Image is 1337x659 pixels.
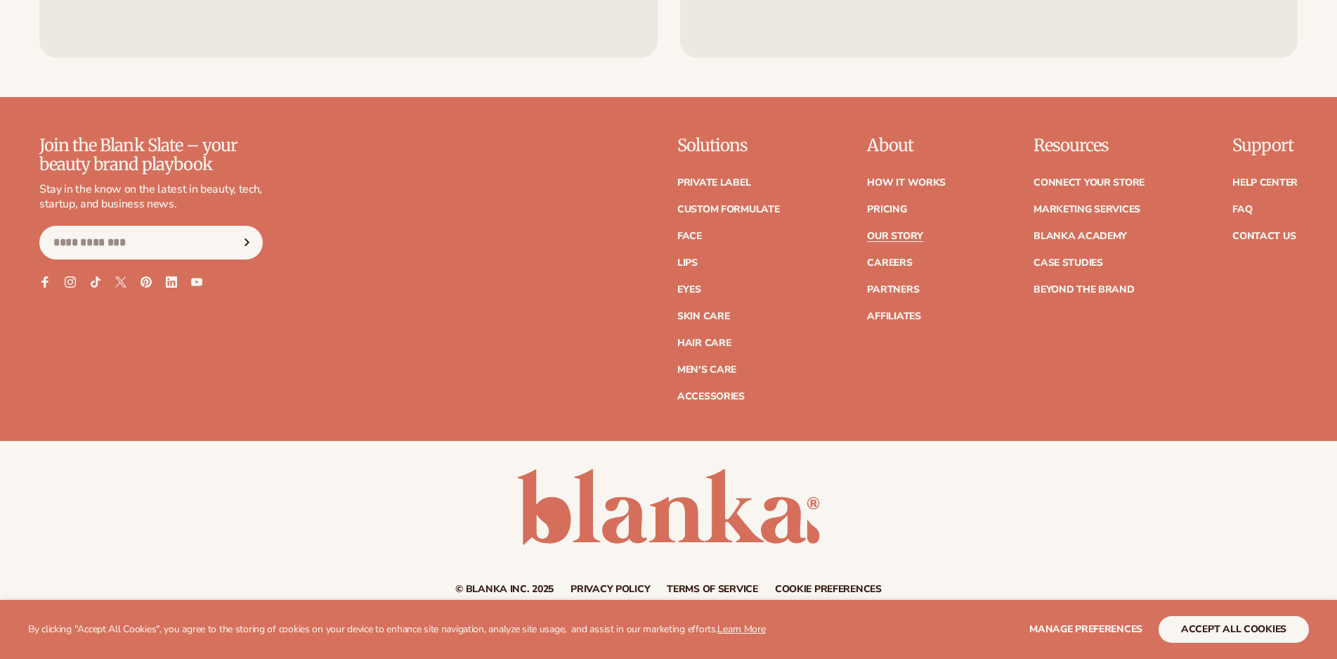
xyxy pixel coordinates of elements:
p: Stay in the know on the latest in beauty, tech, startup, and business news. [39,182,263,212]
a: Lips [677,258,698,268]
a: Men's Care [677,365,736,375]
p: Support [1232,136,1298,155]
a: Case Studies [1033,258,1103,268]
a: Contact Us [1232,231,1296,241]
a: Careers [867,258,912,268]
a: Skin Care [677,312,729,321]
a: Accessories [677,392,745,402]
a: Beyond the brand [1033,285,1135,295]
a: Affiliates [867,312,920,321]
p: About [867,136,946,155]
a: Help Center [1232,178,1298,188]
button: accept all cookies [1159,616,1309,643]
a: Connect your store [1033,178,1144,188]
a: Terms of service [667,584,758,594]
a: Cookie preferences [775,584,882,594]
p: Join the Blank Slate – your beauty brand playbook [39,136,263,174]
a: Our Story [867,231,922,241]
button: Manage preferences [1029,616,1142,643]
a: Custom formulate [677,205,780,215]
a: Pricing [867,205,906,215]
a: How It Works [867,178,946,188]
small: © Blanka Inc. 2025 [455,582,554,596]
a: Face [677,231,702,241]
button: Subscribe [231,226,262,260]
span: Manage preferences [1029,622,1142,636]
a: Hair Care [677,338,731,348]
a: Marketing services [1033,205,1140,215]
a: Private label [677,178,750,188]
a: FAQ [1232,205,1252,215]
p: Solutions [677,136,780,155]
p: Resources [1033,136,1144,155]
a: Privacy policy [570,584,650,594]
a: Eyes [677,285,701,295]
a: Partners [867,285,919,295]
p: By clicking "Accept All Cookies", you agree to the storing of cookies on your device to enhance s... [28,624,766,636]
a: Learn More [717,622,765,636]
a: Blanka Academy [1033,231,1127,241]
